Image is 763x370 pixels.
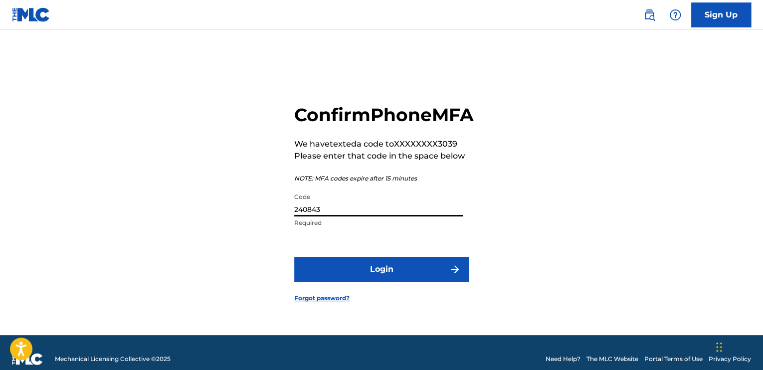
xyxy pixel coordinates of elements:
img: logo [12,353,43,365]
p: Please enter that code in the space below [294,150,474,162]
a: The MLC Website [586,355,638,364]
span: Mechanical Licensing Collective © 2025 [55,355,171,364]
img: MLC Logo [12,7,50,22]
img: f7272a7cc735f4ea7f67.svg [449,263,461,275]
a: Privacy Policy [709,355,751,364]
p: We have texted a code to XXXXXXXX3039 [294,138,474,150]
a: Sign Up [691,2,751,27]
a: Forgot password? [294,294,350,303]
iframe: Chat Widget [713,322,763,370]
div: Help [665,5,685,25]
a: Need Help? [546,355,580,364]
div: Drag [716,332,722,362]
img: search [643,9,655,21]
button: Login [294,257,469,282]
p: Required [294,218,463,227]
a: Public Search [639,5,659,25]
h2: Confirm Phone MFA [294,104,474,126]
p: NOTE: MFA codes expire after 15 minutes [294,174,474,183]
a: Portal Terms of Use [644,355,703,364]
img: help [669,9,681,21]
